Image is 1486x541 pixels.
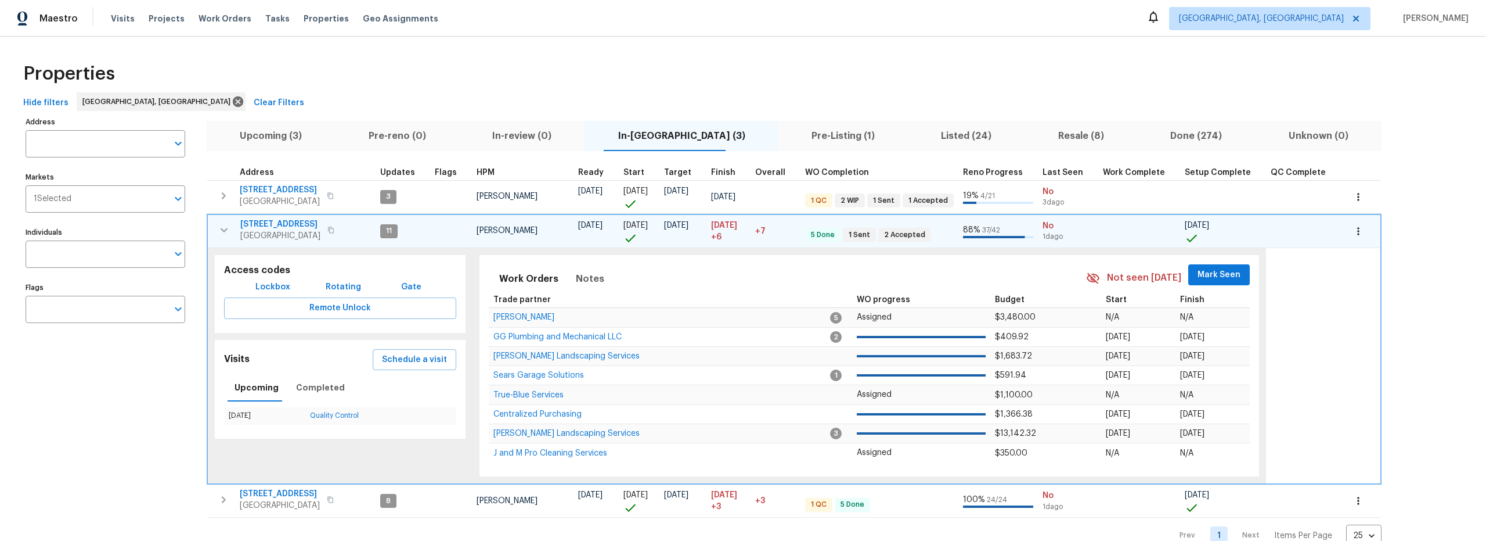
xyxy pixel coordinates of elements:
[830,312,842,324] span: 5
[493,391,564,399] span: True-Blue Services
[77,92,246,111] div: [GEOGRAPHIC_DATA], [GEOGRAPHIC_DATA]
[1185,221,1209,230] span: [DATE]
[963,192,979,200] span: 19 %
[995,313,1036,321] span: $3,480.00
[576,271,604,287] span: Notes
[591,128,771,144] span: In-[GEOGRAPHIC_DATA] (3)
[214,128,328,144] span: Upcoming (3)
[664,221,688,230] span: [DATE]
[857,389,986,401] p: Assigned
[240,169,274,177] span: Address
[1198,268,1240,282] span: Mark Seen
[1180,296,1204,304] span: Finish
[493,333,622,341] span: GG Plumbing and Mechanical LLC
[1185,491,1209,499] span: [DATE]
[254,96,304,110] span: Clear Filters
[995,371,1026,379] span: $591.94
[26,229,185,236] label: Individuals
[310,412,359,419] a: Quality Control
[224,298,456,319] button: Remote Unlock
[1106,333,1130,341] span: [DATE]
[1043,169,1083,177] span: Last Seen
[249,92,309,114] button: Clear Filters
[23,96,68,110] span: Hide filters
[224,264,456,277] h5: Access codes
[1043,502,1094,512] span: 1d ago
[1106,449,1119,457] span: N/A
[995,391,1033,399] span: $1,100.00
[381,192,395,202] span: 3
[619,180,659,213] td: Project started on time
[1180,410,1204,418] span: [DATE]
[1043,220,1094,232] span: No
[1043,198,1094,207] span: 3d ago
[493,353,640,360] a: [PERSON_NAME] Landscaping Services
[1043,232,1094,242] span: 1d ago
[493,334,622,341] a: GG Plumbing and Mechanical LLC
[1106,371,1130,379] span: [DATE]
[1106,313,1119,321] span: N/A
[623,187,648,195] span: [DATE]
[995,429,1036,438] span: $13,142.32
[321,277,366,298] button: Rotating
[623,221,648,230] span: [DATE]
[1106,429,1130,438] span: [DATE]
[26,284,185,291] label: Flags
[1106,296,1127,304] span: Start
[755,227,766,235] span: +7
[493,410,582,418] span: Centralized Purchasing
[963,226,980,234] span: 88 %
[904,196,953,206] span: 1 Accepted
[578,187,603,195] span: [DATE]
[623,169,655,177] div: Actual renovation start date
[493,371,584,379] span: Sears Garage Solutions
[711,169,735,177] span: Finish
[806,196,831,206] span: 1 QC
[664,187,688,195] span: [DATE]
[111,13,135,24] span: Visits
[381,496,395,506] span: 8
[982,227,1000,234] span: 37 / 42
[304,13,349,24] span: Properties
[233,301,447,316] span: Remote Unlock
[830,428,842,439] span: 3
[578,169,604,177] span: Ready
[240,488,320,500] span: [STREET_ADDRESS]
[82,96,235,108] span: [GEOGRAPHIC_DATA], [GEOGRAPHIC_DATA]
[149,13,185,24] span: Projects
[711,231,722,243] span: +6
[1144,128,1248,144] span: Done (274)
[1180,333,1204,341] span: [DATE]
[980,192,995,199] span: 4 / 21
[1107,271,1181,285] span: Not seen [DATE]
[251,277,295,298] button: Lockbox
[857,447,986,459] p: Assigned
[785,128,901,144] span: Pre-Listing (1)
[857,296,910,304] span: WO progress
[435,169,457,177] span: Flags
[1188,264,1250,286] button: Mark Seen
[711,169,746,177] div: Projected renovation finish date
[170,135,186,152] button: Open
[1398,13,1469,24] span: [PERSON_NAME]
[1180,429,1204,438] span: [DATE]
[995,296,1025,304] span: Budget
[240,184,320,196] span: [STREET_ADDRESS]
[578,491,603,499] span: [DATE]
[1106,352,1130,360] span: [DATE]
[830,331,842,343] span: 2
[224,407,305,424] td: [DATE]
[382,353,447,367] span: Schedule a visit
[493,392,564,399] a: True-Blue Services
[711,193,735,201] span: [DATE]
[1271,169,1326,177] span: QC Complete
[711,501,721,513] span: +3
[623,169,644,177] span: Start
[1106,391,1119,399] span: N/A
[34,194,71,204] span: 1 Selected
[619,484,659,518] td: Project started on time
[240,218,320,230] span: [STREET_ADDRESS]
[1180,449,1193,457] span: N/A
[836,500,869,510] span: 5 Done
[755,169,785,177] span: Overall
